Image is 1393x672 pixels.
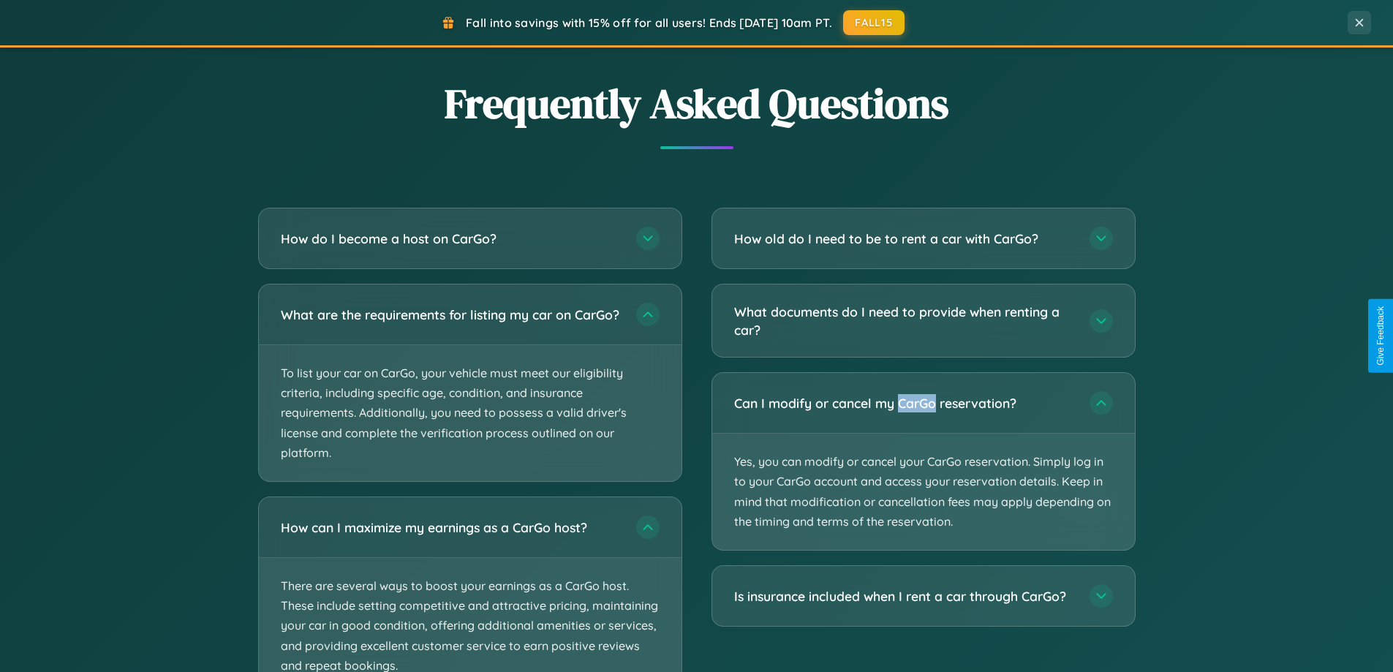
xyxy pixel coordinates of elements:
[281,518,622,537] h3: How can I maximize my earnings as a CarGo host?
[259,345,682,481] p: To list your car on CarGo, your vehicle must meet our eligibility criteria, including specific ag...
[281,306,622,324] h3: What are the requirements for listing my car on CarGo?
[466,15,832,30] span: Fall into savings with 15% off for all users! Ends [DATE] 10am PT.
[843,10,905,35] button: FALL15
[734,303,1075,339] h3: What documents do I need to provide when renting a car?
[734,587,1075,605] h3: Is insurance included when I rent a car through CarGo?
[1375,306,1386,366] div: Give Feedback
[734,394,1075,412] h3: Can I modify or cancel my CarGo reservation?
[258,75,1136,132] h2: Frequently Asked Questions
[281,230,622,248] h3: How do I become a host on CarGo?
[712,434,1135,550] p: Yes, you can modify or cancel your CarGo reservation. Simply log in to your CarGo account and acc...
[734,230,1075,248] h3: How old do I need to be to rent a car with CarGo?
